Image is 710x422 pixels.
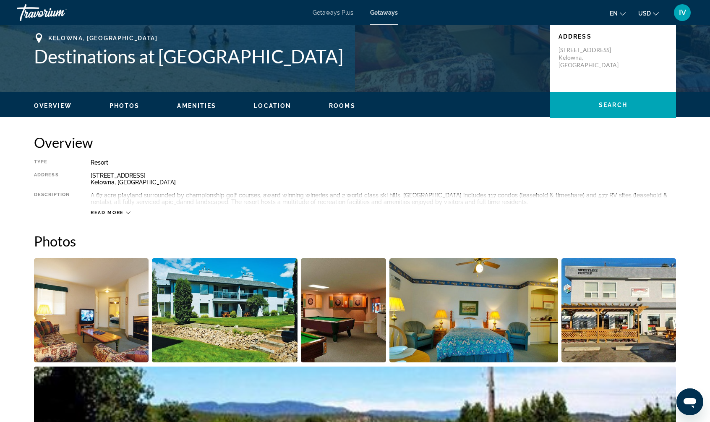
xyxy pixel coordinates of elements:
[679,8,686,17] span: IV
[638,7,659,19] button: Change currency
[91,210,131,216] button: Read more
[177,102,216,110] button: Amenities
[638,10,651,17] span: USD
[599,102,627,108] span: Search
[34,102,72,109] span: Overview
[559,33,668,40] p: Address
[91,172,676,186] div: [STREET_ADDRESS] Kelowna, [GEOGRAPHIC_DATA]
[559,46,626,69] p: [STREET_ADDRESS] Kelowna, [GEOGRAPHIC_DATA]
[110,102,140,109] span: Photos
[152,258,298,363] button: Open full-screen image slider
[91,210,124,215] span: Read more
[550,92,676,118] button: Search
[110,102,140,110] button: Photos
[329,102,355,109] span: Rooms
[177,102,216,109] span: Amenities
[91,192,676,205] div: A 67 acre playland surrounded by championship golf courses, award winning wineries and 2 world cl...
[34,233,676,249] h2: Photos
[34,192,70,205] div: Description
[370,9,398,16] a: Getaways
[34,159,70,166] div: Type
[610,10,618,17] span: en
[91,159,676,166] div: Resort
[17,2,101,24] a: Travorium
[34,134,676,151] h2: Overview
[48,35,158,42] span: Kelowna, [GEOGRAPHIC_DATA]
[254,102,291,109] span: Location
[329,102,355,110] button: Rooms
[34,102,72,110] button: Overview
[34,172,70,186] div: Address
[254,102,291,110] button: Location
[34,258,149,363] button: Open full-screen image slider
[671,4,693,21] button: User Menu
[313,9,353,16] a: Getaways Plus
[676,388,703,415] iframe: Кнопка запуска окна обмена сообщениями
[389,258,559,363] button: Open full-screen image slider
[34,45,542,67] h1: Destinations at [GEOGRAPHIC_DATA]
[561,258,676,363] button: Open full-screen image slider
[301,258,386,363] button: Open full-screen image slider
[610,7,626,19] button: Change language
